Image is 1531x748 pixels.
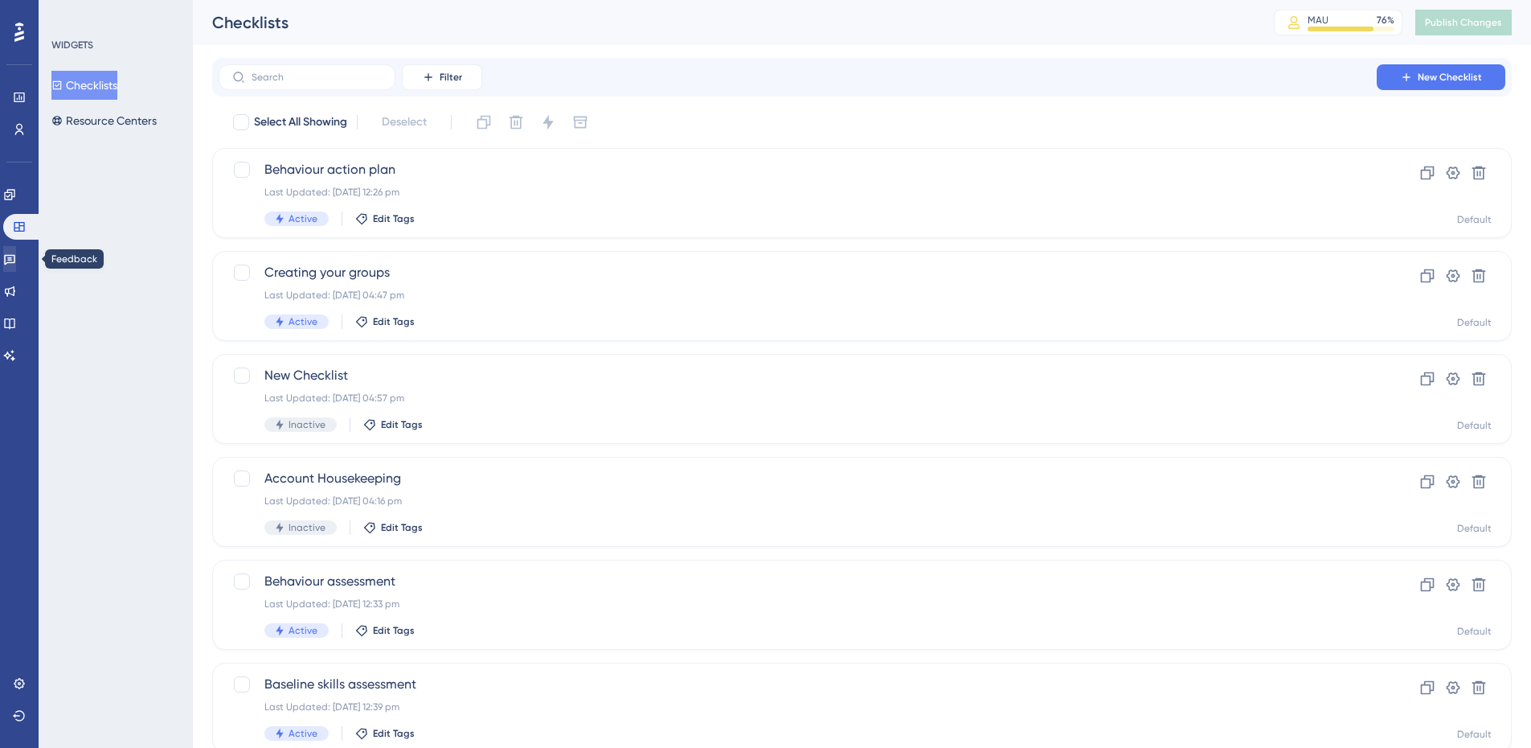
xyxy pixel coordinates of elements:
button: Deselect [367,108,441,137]
span: Edit Tags [373,727,415,740]
span: Account Housekeeping [264,469,1331,488]
div: Default [1457,625,1492,638]
div: Default [1457,728,1492,741]
span: Select All Showing [254,113,347,132]
span: Edit Tags [381,521,423,534]
button: Edit Tags [355,624,415,637]
span: Behaviour action plan [264,160,1331,179]
span: Active [289,727,317,740]
button: Resource Centers [51,106,157,135]
span: Active [289,315,317,328]
span: Edit Tags [373,624,415,637]
div: Checklists [212,11,1234,34]
span: Baseline skills assessment [264,675,1331,694]
div: Default [1457,419,1492,432]
span: Inactive [289,521,325,534]
div: Last Updated: [DATE] 12:39 pm [264,701,1331,713]
div: WIDGETS [51,39,93,51]
div: Last Updated: [DATE] 12:33 pm [264,598,1331,610]
span: Active [289,624,317,637]
span: Active [289,212,317,225]
input: Search [252,72,382,83]
span: Filter [440,71,462,84]
span: Edit Tags [373,212,415,225]
div: MAU [1308,14,1328,27]
div: Last Updated: [DATE] 04:47 pm [264,289,1331,302]
button: Edit Tags [355,727,415,740]
div: Last Updated: [DATE] 12:26 pm [264,186,1331,199]
span: Publish Changes [1425,16,1502,29]
button: Edit Tags [355,315,415,328]
div: Default [1457,522,1492,535]
div: Last Updated: [DATE] 04:16 pm [264,495,1331,508]
button: Publish Changes [1415,10,1512,35]
span: Edit Tags [381,418,423,431]
div: Last Updated: [DATE] 04:57 pm [264,392,1331,405]
div: Default [1457,316,1492,329]
button: Edit Tags [363,418,423,431]
button: Filter [402,64,482,90]
div: Default [1457,213,1492,226]
span: Edit Tags [373,315,415,328]
span: Creating your groups [264,263,1331,282]
button: New Checklist [1377,64,1505,90]
span: Deselect [382,113,427,132]
span: Inactive [289,418,325,431]
span: New Checklist [1418,71,1482,84]
button: Checklists [51,71,117,100]
button: Edit Tags [355,212,415,225]
button: Edit Tags [363,521,423,534]
span: Behaviour assessment [264,572,1331,591]
div: 76 % [1377,14,1394,27]
span: New Checklist [264,366,1331,385]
